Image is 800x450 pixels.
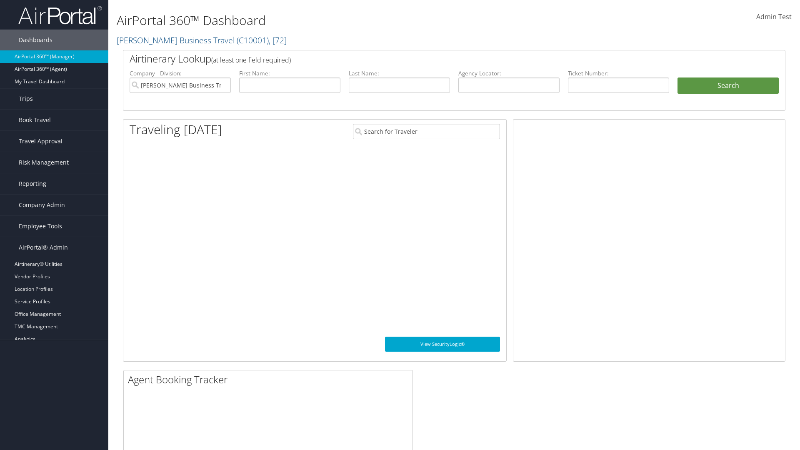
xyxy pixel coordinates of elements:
[269,35,287,46] span: , [ 72 ]
[130,69,231,77] label: Company - Division:
[756,4,792,30] a: Admin Test
[349,69,450,77] label: Last Name:
[19,237,68,258] span: AirPortal® Admin
[117,12,567,29] h1: AirPortal 360™ Dashboard
[19,110,51,130] span: Book Travel
[130,52,724,66] h2: Airtinerary Lookup
[19,152,69,173] span: Risk Management
[385,337,500,352] a: View SecurityLogic®
[128,372,412,387] h2: Agent Booking Tracker
[19,216,62,237] span: Employee Tools
[117,35,287,46] a: [PERSON_NAME] Business Travel
[19,173,46,194] span: Reporting
[211,55,291,65] span: (at least one field required)
[458,69,560,77] label: Agency Locator:
[19,131,62,152] span: Travel Approval
[19,88,33,109] span: Trips
[677,77,779,94] button: Search
[568,69,669,77] label: Ticket Number:
[756,12,792,21] span: Admin Test
[237,35,269,46] span: ( C10001 )
[19,195,65,215] span: Company Admin
[130,121,222,138] h1: Traveling [DATE]
[19,30,52,50] span: Dashboards
[353,124,500,139] input: Search for Traveler
[18,5,102,25] img: airportal-logo.png
[239,69,340,77] label: First Name:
